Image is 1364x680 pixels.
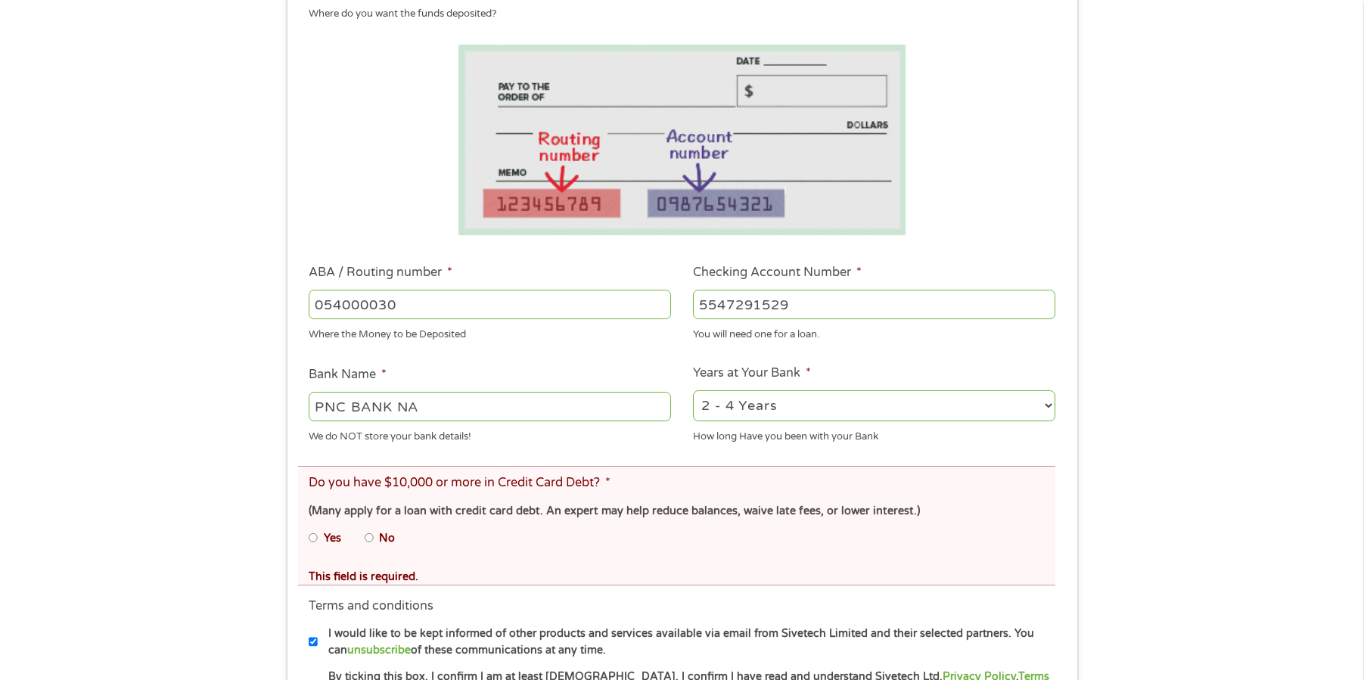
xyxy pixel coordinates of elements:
div: How long Have you been with your Bank [693,424,1055,444]
div: You will need one for a loan. [693,321,1055,342]
div: Where do you want the funds deposited? [309,7,1044,22]
label: ABA / Routing number [309,265,452,281]
div: (Many apply for a loan with credit card debt. An expert may help reduce balances, waive late fees... [309,503,1044,520]
label: Bank Name [309,367,387,383]
input: 263177916 [309,290,671,318]
input: 345634636 [693,290,1055,318]
a: unsubscribe [347,644,411,657]
label: I would like to be kept informed of other products and services available via email from Sivetech... [318,626,1060,658]
label: Do you have $10,000 or more in Credit Card Debt? [309,475,611,491]
div: We do NOT store your bank details! [309,424,671,444]
div: This field is required. [309,569,1044,585]
label: No [379,530,395,547]
label: Yes [324,530,341,547]
label: Checking Account Number [693,265,862,281]
label: Terms and conditions [309,598,433,614]
img: Routing number location [458,45,906,236]
label: Years at Your Bank [693,365,811,381]
div: Where the Money to be Deposited [309,321,671,342]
